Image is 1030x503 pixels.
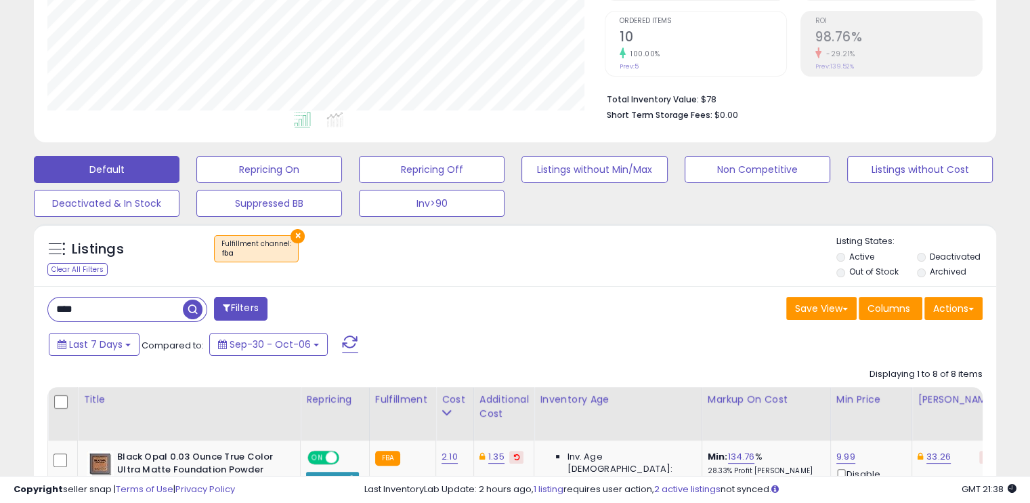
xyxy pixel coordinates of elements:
[142,339,204,352] span: Compared to:
[309,452,326,464] span: ON
[375,451,400,466] small: FBA
[175,483,235,496] a: Privacy Policy
[87,451,114,477] img: 31rhYJ0Ez-L._SL40_.jpg
[337,452,359,464] span: OFF
[815,18,982,25] span: ROI
[620,62,639,71] small: Prev: 5
[221,249,291,258] div: fba
[34,156,179,183] button: Default
[849,251,874,262] label: Active
[815,62,854,71] small: Prev: 139.52%
[442,450,458,464] a: 2.10
[714,108,738,121] span: $0.00
[196,190,342,217] button: Suppressed BB
[708,393,825,407] div: Markup on Cost
[620,29,786,47] h2: 10
[230,338,311,351] span: Sep-30 - Oct-06
[221,239,291,259] span: Fulfillment channel :
[815,29,982,47] h2: 98.76%
[620,18,786,25] span: Ordered Items
[924,297,983,320] button: Actions
[488,450,505,464] a: 1.35
[685,156,830,183] button: Non Competitive
[567,451,691,475] span: Inv. Age [DEMOGRAPHIC_DATA]:
[540,393,695,407] div: Inventory Age
[14,483,63,496] strong: Copyright
[607,94,699,105] b: Total Inventory Value:
[291,229,305,243] button: ×
[728,450,755,464] a: 134.76
[867,302,910,315] span: Columns
[14,483,235,496] div: seller snap | |
[836,450,855,464] a: 9.99
[442,393,468,407] div: Cost
[196,156,342,183] button: Repricing On
[926,450,951,464] a: 33.26
[34,190,179,217] button: Deactivated & In Stock
[849,266,899,277] label: Out of Stock
[306,393,364,407] div: Repricing
[83,393,295,407] div: Title
[364,483,1016,496] div: Last InventoryLab Update: 2 hours ago, requires user action, not synced.
[821,49,855,59] small: -29.21%
[359,190,505,217] button: Inv>90
[708,450,728,463] b: Min:
[69,338,123,351] span: Last 7 Days
[47,263,108,276] div: Clear All Filters
[654,483,721,496] a: 2 active listings
[962,483,1016,496] span: 2025-10-14 21:38 GMT
[836,393,906,407] div: Min Price
[534,483,563,496] a: 1 listing
[859,297,922,320] button: Columns
[49,333,140,356] button: Last 7 Days
[607,90,972,106] li: $78
[116,483,173,496] a: Terms of Use
[870,368,983,381] div: Displaying 1 to 8 of 8 items
[847,156,993,183] button: Listings without Cost
[702,387,830,441] th: The percentage added to the cost of goods (COGS) that forms the calculator for Min & Max prices.
[359,156,505,183] button: Repricing Off
[209,333,328,356] button: Sep-30 - Oct-06
[836,235,996,248] p: Listing States:
[929,266,966,277] label: Archived
[626,49,660,59] small: 100.00%
[479,393,529,421] div: Additional Cost
[786,297,857,320] button: Save View
[918,393,998,407] div: [PERSON_NAME]
[708,451,820,476] div: %
[214,297,267,321] button: Filters
[929,251,980,262] label: Deactivated
[607,109,712,121] b: Short Term Storage Fees:
[72,240,124,259] h5: Listings
[521,156,667,183] button: Listings without Min/Max
[375,393,430,407] div: Fulfillment
[117,451,282,492] b: Black Opal 0.03 Ounce True Color Ultra Matte Foundation Powder Medium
